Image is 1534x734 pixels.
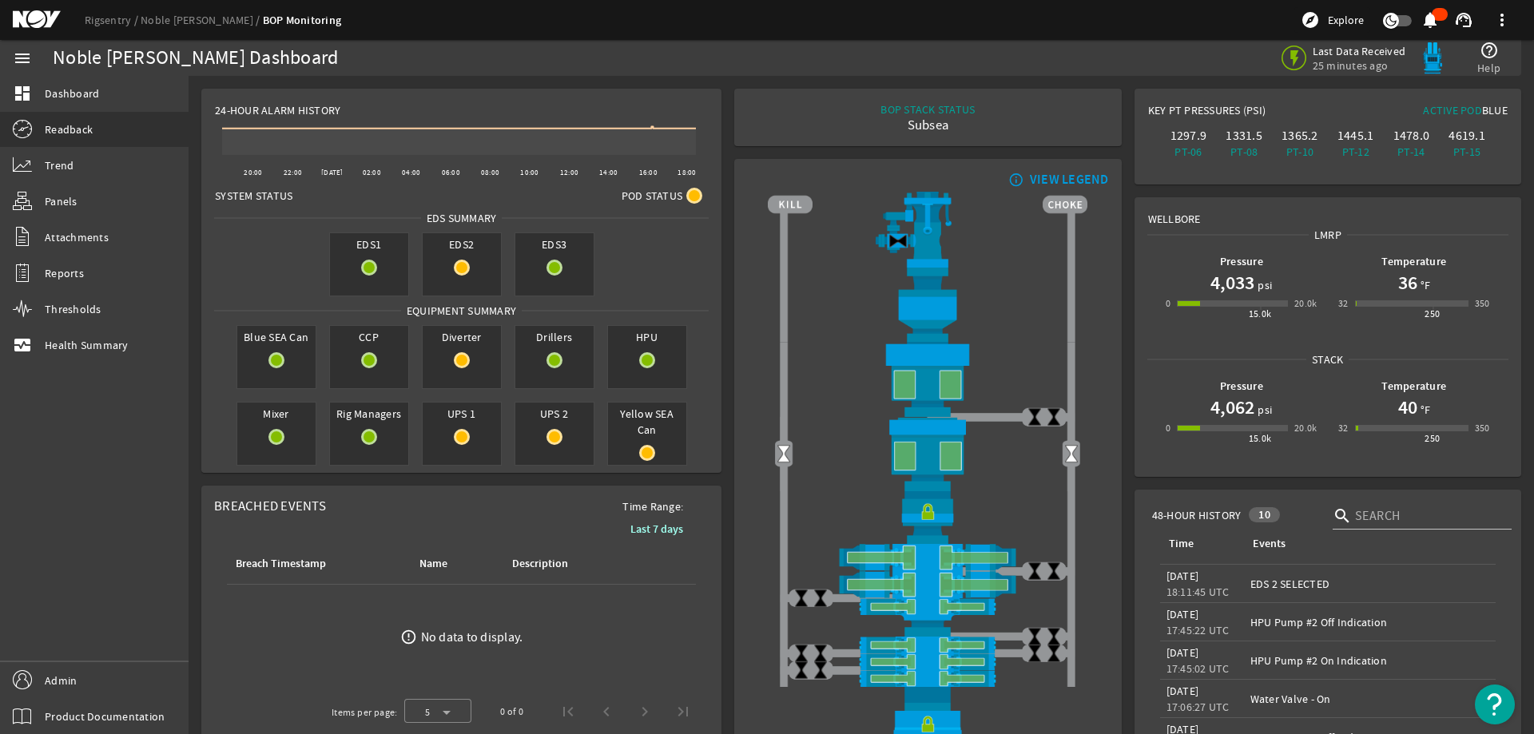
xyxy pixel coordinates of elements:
span: °F [1417,402,1431,418]
img: Valve2Open.png [774,444,793,463]
span: CCP [330,326,408,348]
div: 0 [1166,296,1170,311]
div: 0 of 0 [500,704,523,720]
text: 20:00 [244,168,263,177]
img: ValveClose.png [1025,644,1044,663]
div: VIEW LEGEND [1030,172,1109,188]
img: ValveClose.png [1025,561,1044,581]
div: 20.0k [1294,420,1317,436]
span: Equipment Summary [401,303,522,319]
span: Reports [45,265,84,281]
text: 12:00 [560,168,578,177]
div: 1297.9 [1164,128,1214,144]
span: Blue SEA Can [237,326,316,348]
span: EDS2 [423,233,501,256]
h1: 40 [1398,395,1417,420]
button: Open Resource Center [1475,684,1515,724]
b: Temperature [1381,254,1446,269]
b: Last 7 days [630,522,683,537]
span: Attachments [45,229,109,245]
img: PipeRamOpen.png [768,653,1087,670]
div: Name [419,555,447,573]
button: Last 7 days [618,514,696,543]
div: 1365.2 [1275,128,1325,144]
legacy-datetime-component: [DATE] [1166,607,1199,621]
span: Drillers [515,326,594,348]
legacy-datetime-component: [DATE] [1166,684,1199,698]
span: Health Summary [45,337,129,353]
span: Trend [45,157,74,173]
a: BOP Monitoring [263,13,342,28]
span: EDS SUMMARY [421,210,503,226]
text: 10:00 [520,168,538,177]
span: Stack [1306,351,1349,367]
img: BopBodyShearBottom.png [768,615,1087,636]
mat-icon: error_outline [400,629,417,645]
img: PipeRamOpen.png [768,670,1087,687]
div: Time [1166,535,1231,553]
div: Breach Timestamp [236,555,326,573]
div: Time [1169,535,1194,553]
div: 350 [1475,296,1490,311]
div: HPU Pump #2 On Indication [1250,653,1489,669]
span: Dashboard [45,85,99,101]
div: Events [1250,535,1483,553]
span: Mixer [237,403,316,425]
text: 06:00 [442,168,460,177]
a: Noble [PERSON_NAME] [141,13,263,27]
img: ValveClose.png [1044,627,1063,646]
span: UPS 2 [515,403,594,425]
b: Pressure [1220,379,1263,394]
div: Noble [PERSON_NAME] Dashboard [53,50,338,66]
div: BOP STACK STATUS [880,101,975,117]
legacy-datetime-component: 17:06:27 UTC [1166,700,1230,714]
button: more_vert [1483,1,1521,39]
span: °F [1417,277,1431,293]
span: Last Data Received [1313,44,1406,58]
img: ValveClose.png [792,661,811,680]
img: ShearRamOpen.png [768,544,1087,571]
span: 25 minutes ago [1313,58,1406,73]
div: PT-10 [1275,144,1325,160]
div: 350 [1475,420,1490,436]
b: Temperature [1381,379,1446,394]
h1: 4,033 [1210,270,1254,296]
img: Valve2Open.png [1062,444,1081,463]
span: Help [1477,60,1500,76]
mat-icon: support_agent [1454,10,1473,30]
span: psi [1254,277,1272,293]
img: ValveClose.png [1044,644,1063,663]
img: RiserAdapter.png [768,192,1087,268]
img: ValveClose.png [1044,407,1063,427]
text: 04:00 [402,168,420,177]
h1: 4,062 [1210,395,1254,420]
input: Search [1355,506,1499,526]
img: RiserConnectorLock.png [768,491,1087,544]
div: PT-08 [1219,144,1269,160]
span: UPS 1 [423,403,501,425]
button: Explore [1294,7,1370,33]
div: 4619.1 [1442,128,1492,144]
span: Readback [45,121,93,137]
div: 15.0k [1249,430,1272,446]
text: 16:00 [639,168,658,177]
div: Water Valve - On [1250,691,1489,707]
img: ValveClose.png [792,644,811,663]
div: Description [510,555,624,573]
div: Events [1253,535,1286,553]
div: HPU Pump #2 Off Indication [1250,614,1489,630]
span: LMRP [1309,227,1347,243]
div: Subsea [880,117,975,133]
img: LowerAnnularOpen.png [768,417,1087,490]
span: HPU [608,326,686,348]
span: Admin [45,673,77,688]
img: ValveClose.png [1025,627,1044,646]
span: Blue [1482,103,1508,117]
span: Diverter [423,326,501,348]
span: Time Range: [610,498,696,514]
span: Explore [1328,12,1364,28]
div: 32 [1338,296,1349,311]
div: PT-15 [1442,144,1492,160]
img: ValveClose.png [811,589,830,608]
img: FlexJoint.png [768,268,1087,342]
